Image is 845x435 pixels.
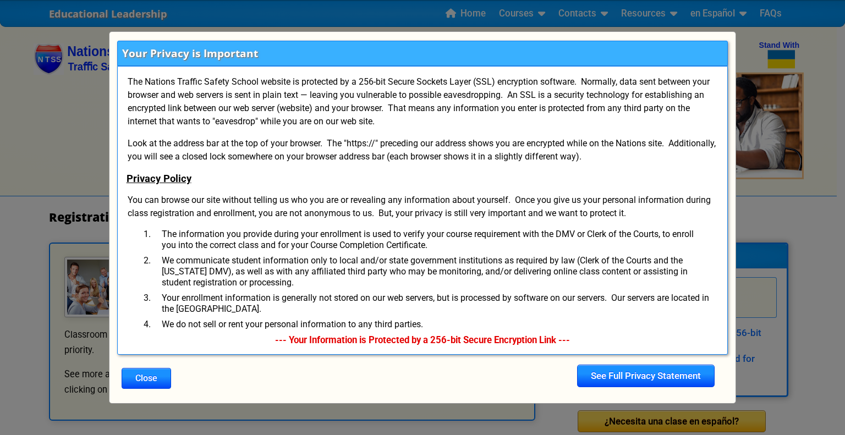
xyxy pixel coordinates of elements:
a: See Full Privacy Statement [568,372,723,383]
h4: Privacy Policy [127,172,719,185]
p: Look at the address bar at the top of your browser. The "https://" preceding our address shows yo... [127,137,719,163]
button: Close [122,368,171,389]
div: See Full Privacy Statement [577,365,715,387]
li: Your enrollment information is generally not stored on our web servers, but is processed by softw... [153,293,710,315]
p: You can browse our site without telling us who you are or revealing any information about yoursel... [127,194,719,220]
strong: --- Your Information is Protected by a 256-bit Secure Encryption Link --- [275,334,570,345]
p: The Nations Traffic Safety School website is protected by a 256-bit Secure Sockets Layer (SSL) en... [127,75,719,128]
li: We communicate student information only to local and/or state government institutions as required... [153,255,710,288]
li: The information you provide during your enrollment is used to verify your course requirement with... [153,229,710,251]
li: We do not sell or rent your personal information to any third parties. [153,319,710,330]
h3: Your Privacy is Important [122,46,258,60]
